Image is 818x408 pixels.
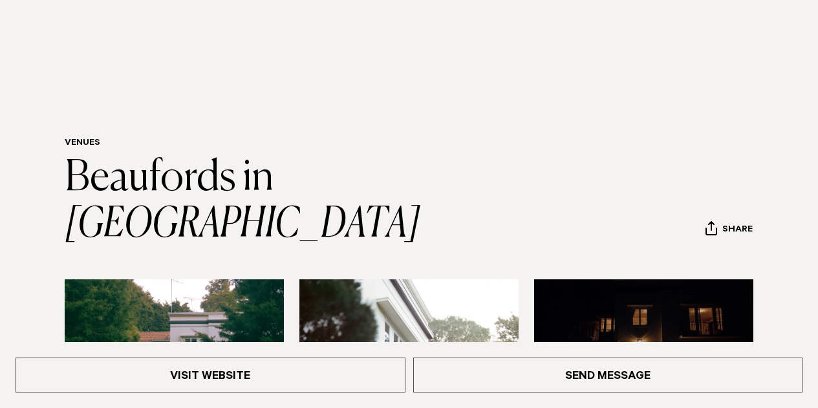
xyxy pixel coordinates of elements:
[722,224,753,237] span: Share
[16,358,405,392] a: Visit Website
[705,220,753,240] button: Share
[413,358,803,392] a: Send Message
[65,138,100,149] a: Venues
[65,158,420,246] a: Beaufords in [GEOGRAPHIC_DATA]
